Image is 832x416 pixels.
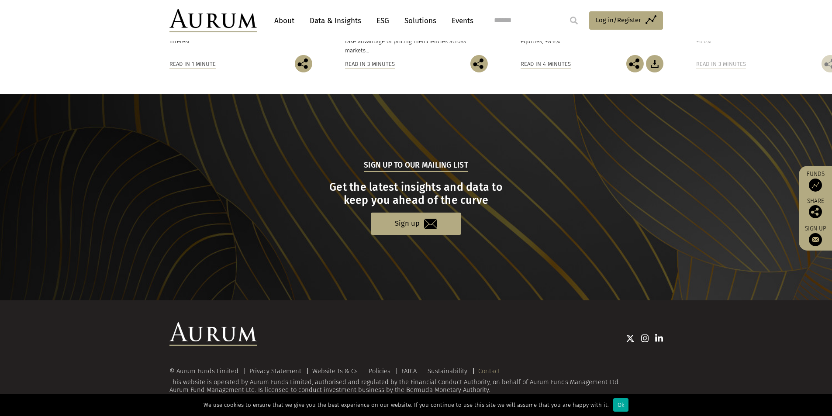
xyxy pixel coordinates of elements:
h5: Sign up to our mailing list [364,160,468,172]
a: ESG [372,13,394,29]
img: Access Funds [809,179,822,192]
div: This website is operated by Aurum Funds Limited, authorised and regulated by the Financial Conduc... [169,368,663,394]
img: Share this post [809,205,822,218]
a: Data & Insights [305,13,366,29]
a: FATCA [401,367,417,375]
div: © Aurum Funds Limited [169,368,243,375]
img: Linkedin icon [655,334,663,343]
img: Share this post [470,55,488,72]
a: Sign up [803,225,828,246]
div: Read in 1 minute [169,59,216,69]
img: Sign up to our newsletter [809,233,822,246]
img: Share this post [295,55,312,72]
img: Aurum Logo [169,322,257,346]
span: Log in/Register [596,15,641,25]
a: Sign up [371,213,461,235]
div: Share [803,198,828,218]
a: Website Ts & Cs [312,367,358,375]
div: Read in 4 minutes [521,59,571,69]
a: Events [447,13,473,29]
div: Read in 3 minutes [345,59,395,69]
a: Sustainability [428,367,467,375]
h3: Get the latest insights and data to keep you ahead of the curve [170,181,662,207]
a: Contact [478,367,500,375]
div: Read in 3 minutes [696,59,746,69]
a: Funds [803,170,828,192]
a: Log in/Register [589,11,663,30]
a: Solutions [400,13,441,29]
img: Twitter icon [626,334,635,343]
a: Privacy Statement [249,367,301,375]
img: Download Article [646,55,663,72]
input: Submit [565,12,583,29]
img: Instagram icon [641,334,649,343]
img: Share this post [626,55,644,72]
a: About [270,13,299,29]
img: Aurum [169,9,257,32]
a: Policies [369,367,390,375]
div: Ok [613,398,628,412]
